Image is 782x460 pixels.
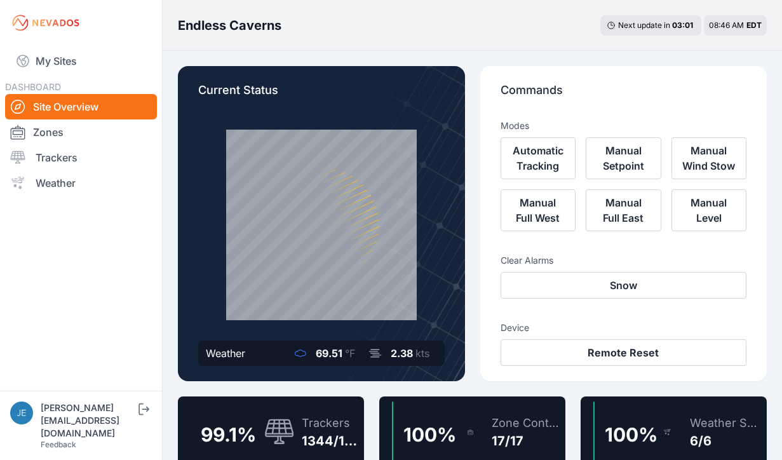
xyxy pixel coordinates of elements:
[671,189,747,231] button: Manual Level
[586,189,661,231] button: Manual Full East
[415,347,429,360] span: kts
[501,339,747,366] button: Remote Reset
[10,402,33,424] img: jeffery.brown@energixrenewables.com
[201,423,256,446] span: 99.1 %
[206,346,245,361] div: Weather
[5,170,157,196] a: Weather
[501,272,747,299] button: Snow
[345,347,355,360] span: °F
[672,20,695,30] div: 03 : 01
[41,402,136,440] div: [PERSON_NAME][EMAIL_ADDRESS][DOMAIN_NAME]
[586,137,661,179] button: Manual Setpoint
[178,17,281,34] h3: Endless Caverns
[605,423,657,446] span: 100 %
[709,20,744,30] span: 08:46 AM
[391,347,413,360] span: 2.38
[5,81,61,92] span: DASHBOARD
[302,414,359,432] div: Trackers
[198,81,445,109] p: Current Status
[5,145,157,170] a: Trackers
[501,137,576,179] button: Automatic Tracking
[690,432,762,450] div: 6/6
[501,119,529,132] h3: Modes
[501,81,747,109] p: Commands
[492,432,560,450] div: 17/17
[690,414,762,432] div: Weather Sensors
[316,347,342,360] span: 69.51
[671,137,747,179] button: Manual Wind Stow
[5,119,157,145] a: Zones
[746,20,762,30] span: EDT
[10,13,81,33] img: Nevados
[501,321,747,334] h3: Device
[492,414,560,432] div: Zone Controllers
[5,46,157,76] a: My Sites
[41,440,76,449] a: Feedback
[501,254,747,267] h3: Clear Alarms
[302,432,359,450] div: 1344/1356
[178,9,281,42] nav: Breadcrumb
[403,423,456,446] span: 100 %
[501,189,576,231] button: Manual Full West
[618,20,670,30] span: Next update in
[5,94,157,119] a: Site Overview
